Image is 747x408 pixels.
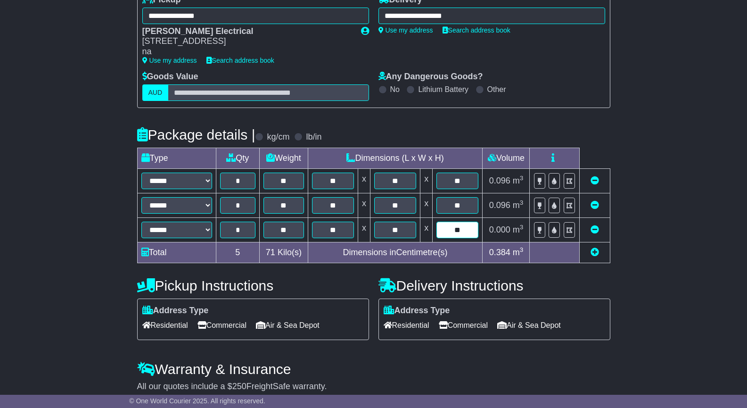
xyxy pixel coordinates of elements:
td: Kilo(s) [260,242,308,263]
span: m [513,176,524,185]
h4: Pickup Instructions [137,278,369,293]
label: Lithium Battery [418,85,468,94]
span: m [513,248,524,257]
h4: Delivery Instructions [378,278,610,293]
div: [PERSON_NAME] Electrical [142,26,352,37]
a: Remove this item [591,176,599,185]
span: Residential [384,318,429,333]
div: na [142,47,352,57]
a: Add new item [591,248,599,257]
span: Commercial [439,318,488,333]
td: x [358,168,370,193]
h4: Warranty & Insurance [137,361,610,377]
td: Dimensions (L x W x H) [308,148,483,168]
label: Any Dangerous Goods? [378,72,483,82]
label: AUD [142,84,169,101]
a: Remove this item [591,225,599,234]
a: Search address book [443,26,510,34]
a: Use my address [378,26,433,34]
div: [STREET_ADDRESS] [142,36,352,47]
label: kg/cm [267,132,289,142]
sup: 3 [520,199,524,206]
sup: 3 [520,246,524,253]
h4: Package details | [137,127,255,142]
td: x [420,168,433,193]
td: x [420,193,433,217]
a: Search address book [206,57,274,64]
td: 5 [216,242,260,263]
label: No [390,85,400,94]
span: m [513,200,524,210]
label: lb/in [306,132,321,142]
td: Volume [483,148,530,168]
td: x [358,193,370,217]
td: Dimensions in Centimetre(s) [308,242,483,263]
span: 71 [266,248,275,257]
sup: 3 [520,175,524,182]
a: Remove this item [591,200,599,210]
label: Goods Value [142,72,198,82]
td: Weight [260,148,308,168]
span: Air & Sea Depot [256,318,320,333]
td: x [358,217,370,242]
label: Other [487,85,506,94]
label: Address Type [384,306,450,316]
span: Residential [142,318,188,333]
span: m [513,225,524,234]
div: All our quotes include a $ FreightSafe warranty. [137,382,610,392]
span: 0.384 [489,248,510,257]
span: 0.096 [489,200,510,210]
td: Total [137,242,216,263]
sup: 3 [520,224,524,231]
label: Address Type [142,306,209,316]
a: Use my address [142,57,197,64]
span: Commercial [197,318,246,333]
span: 0.096 [489,176,510,185]
span: 0.000 [489,225,510,234]
span: © One World Courier 2025. All rights reserved. [129,397,265,405]
td: Qty [216,148,260,168]
span: 250 [232,382,246,391]
span: Air & Sea Depot [497,318,561,333]
td: Type [137,148,216,168]
td: x [420,217,433,242]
